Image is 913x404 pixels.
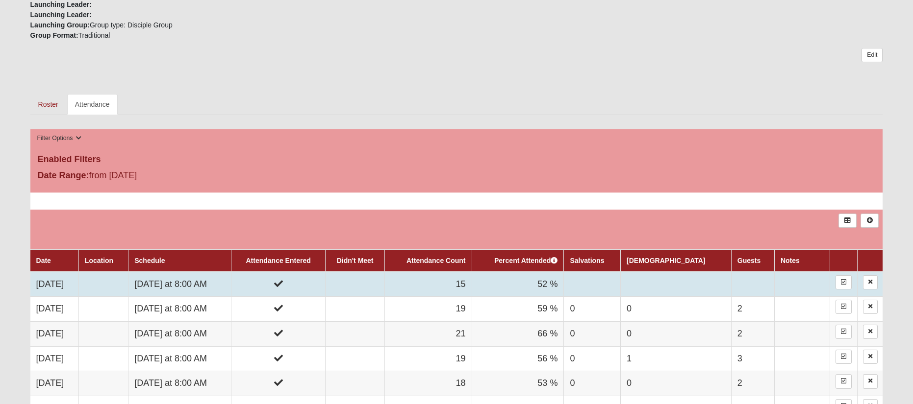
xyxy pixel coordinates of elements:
[862,48,883,62] a: Edit
[731,297,774,322] td: 2
[564,322,621,347] td: 0
[731,322,774,347] td: 2
[621,371,732,396] td: 0
[861,214,879,228] a: Alt+N
[621,297,732,322] td: 0
[152,392,209,401] span: HTML Size: 183 KB
[863,275,878,289] a: Delete
[472,272,564,297] td: 52 %
[564,297,621,322] td: 0
[385,371,472,396] td: 18
[863,325,878,339] a: Delete
[134,257,165,264] a: Schedule
[30,11,92,19] strong: Launching Leader:
[836,374,852,388] a: Enter Attendance
[30,0,92,8] strong: Launching Leader:
[494,257,558,264] a: Percent Attended
[30,297,79,322] td: [DATE]
[30,31,78,39] strong: Group Format:
[36,257,51,264] a: Date
[836,350,852,364] a: Enter Attendance
[85,257,113,264] a: Location
[30,169,315,185] div: from [DATE]
[731,371,774,396] td: 2
[385,346,472,371] td: 19
[30,322,79,347] td: [DATE]
[863,300,878,314] a: Delete
[80,392,145,401] span: ViewState Size: 51 KB
[621,322,732,347] td: 0
[472,322,564,347] td: 66 %
[863,374,878,388] a: Delete
[838,214,857,228] a: Export to Excel
[406,257,466,264] a: Attendance Count
[30,272,79,297] td: [DATE]
[128,322,231,347] td: [DATE] at 8:00 AM
[472,346,564,371] td: 56 %
[30,346,79,371] td: [DATE]
[385,322,472,347] td: 21
[385,297,472,322] td: 19
[30,94,66,115] a: Roster
[128,371,231,396] td: [DATE] at 8:00 AM
[836,275,852,289] a: Enter Attendance
[564,249,621,272] th: Salvations
[9,393,70,400] a: Page Load Time: 1.27s
[863,350,878,364] a: Delete
[564,346,621,371] td: 0
[472,297,564,322] td: 59 %
[128,272,231,297] td: [DATE] at 8:00 AM
[38,154,876,165] h4: Enabled Filters
[67,94,118,115] a: Attendance
[128,297,231,322] td: [DATE] at 8:00 AM
[385,272,472,297] td: 15
[30,371,79,396] td: [DATE]
[836,325,852,339] a: Enter Attendance
[472,371,564,396] td: 53 %
[731,249,774,272] th: Guests
[731,346,774,371] td: 3
[836,300,852,314] a: Enter Attendance
[30,21,90,29] strong: Launching Group:
[38,169,89,182] label: Date Range:
[621,249,732,272] th: [DEMOGRAPHIC_DATA]
[128,346,231,371] td: [DATE] at 8:00 AM
[337,257,374,264] a: Didn't Meet
[34,133,85,143] button: Filter Options
[217,391,222,401] a: Web cache enabled
[781,257,800,264] a: Notes
[564,371,621,396] td: 0
[246,257,311,264] a: Attendance Entered
[621,346,732,371] td: 1
[889,387,907,401] a: Page Properties (Alt+P)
